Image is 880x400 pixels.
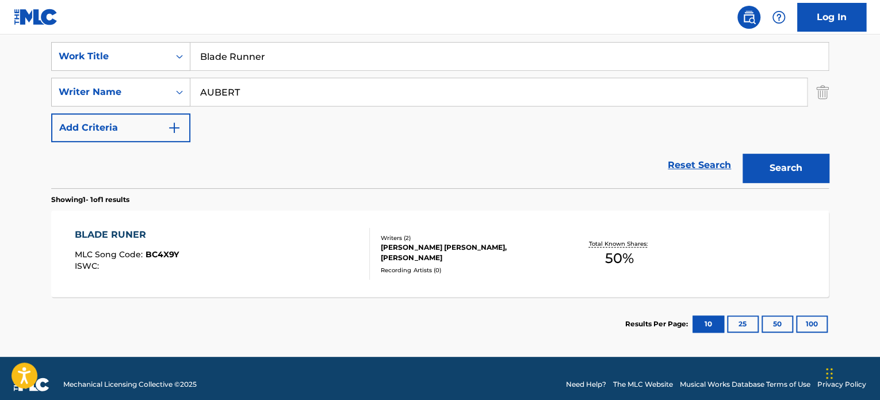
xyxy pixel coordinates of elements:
[51,42,829,188] form: Search Form
[613,379,673,390] a: The MLC Website
[381,242,554,263] div: [PERSON_NAME] [PERSON_NAME], [PERSON_NAME]
[167,121,181,135] img: 9d2ae6d4665cec9f34b9.svg
[14,378,49,391] img: logo
[381,266,554,275] div: Recording Artists ( 0 )
[75,249,146,260] span: MLC Song Code :
[51,195,129,205] p: Showing 1 - 1 of 1 results
[605,248,634,269] span: 50 %
[75,228,179,242] div: BLADE RUNER
[14,9,58,25] img: MLC Logo
[737,6,760,29] a: Public Search
[680,379,810,390] a: Musical Works Database Terms of Use
[59,85,162,99] div: Writer Name
[51,211,829,297] a: BLADE RUNERMLC Song Code:BC4X9YISWC:Writers (2)[PERSON_NAME] [PERSON_NAME], [PERSON_NAME]Recordin...
[625,319,691,329] p: Results Per Page:
[662,153,737,178] a: Reset Search
[772,10,786,24] img: help
[381,234,554,242] div: Writers ( 2 )
[692,315,724,333] button: 10
[59,49,162,63] div: Work Title
[817,379,866,390] a: Privacy Policy
[796,315,828,333] button: 100
[767,6,790,29] div: Help
[566,379,606,390] a: Need Help?
[146,249,179,260] span: BC4X9Y
[51,113,190,142] button: Add Criteria
[588,239,650,248] p: Total Known Shares:
[762,315,793,333] button: 50
[816,78,829,106] img: Delete Criterion
[826,356,833,391] div: Drag
[743,154,829,182] button: Search
[797,3,866,32] a: Log In
[822,345,880,400] iframe: Chat Widget
[727,315,759,333] button: 25
[63,379,197,390] span: Mechanical Licensing Collective © 2025
[75,261,102,271] span: ISWC :
[742,10,756,24] img: search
